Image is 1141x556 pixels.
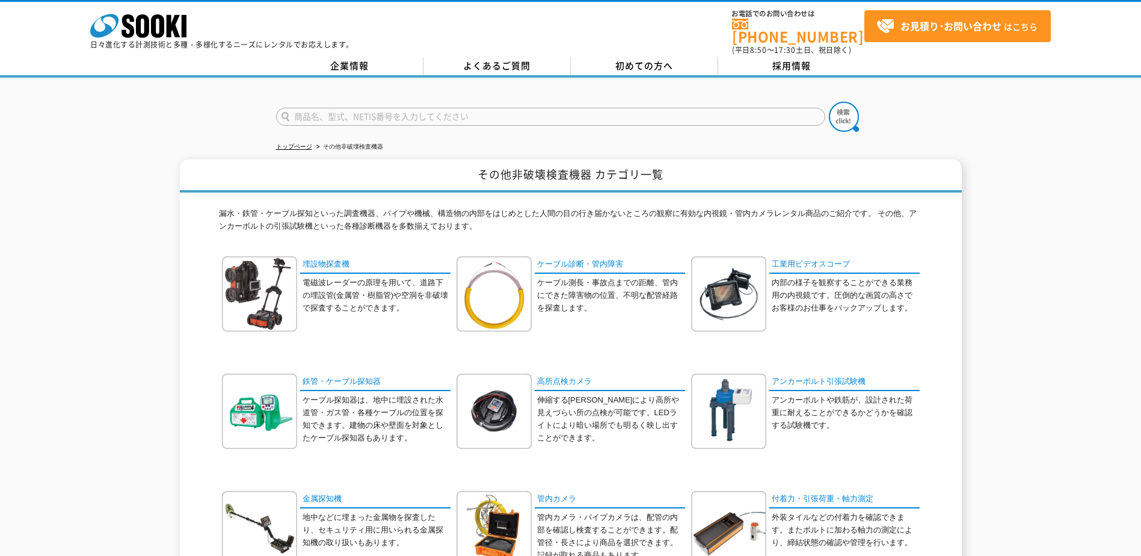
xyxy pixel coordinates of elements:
span: (平日 ～ 土日、祝日除く) [732,45,851,55]
a: [PHONE_NUMBER] [732,19,864,43]
p: 外装タイルなどの付着力を確認できます。またボルトに加わる軸力の測定により、締結状態の確認や管理を行います。 [772,511,920,549]
span: 17:30 [774,45,796,55]
a: 採用情報 [718,57,866,75]
span: はこちら [876,17,1038,36]
p: ケーブル測長・事故点までの距離、管内にできた障害物の位置、不明な配管経路を探査します。 [537,277,685,314]
p: 漏水・鉄管・ケーブル探知といった調査機器、パイプや機械、構造物の内部をはじめとした人間の目の行き届かないところの観察に有効な内視鏡・管内カメラレンタル商品のご紹介です。 その他、アンカーボルトの... [219,208,923,239]
a: 付着力・引張荷重・軸力測定 [769,491,920,508]
a: トップページ [276,143,312,150]
p: 伸縮する[PERSON_NAME]により高所や見えづらい所の点検が可能です。LEDライトにより暗い場所でも明るく映し出すことができます。 [537,394,685,444]
p: ケーブル探知器は、地中に埋設された水道管・ガス管・各種ケーブルの位置を探知できます。建物の床や壁面を対象としたケーブル探知器もあります。 [303,394,451,444]
a: 初めての方へ [571,57,718,75]
a: 管内カメラ [535,491,685,508]
li: その他非破壊検査機器 [314,141,383,153]
p: 日々進化する計測技術と多種・多様化するニーズにレンタルでお応えします。 [90,41,354,48]
a: 鉄管・ケーブル探知器 [300,374,451,391]
img: btn_search.png [829,102,859,132]
input: 商品名、型式、NETIS番号を入力してください [276,108,825,126]
img: 埋設物探査機 [222,256,297,332]
a: よくあるご質問 [423,57,571,75]
p: アンカーボルトや鉄筋が、設計された荷重に耐えることができるかどうかを確認する試験機です。 [772,394,920,431]
span: お電話でのお問い合わせは [732,10,864,17]
a: 埋設物探査機 [300,256,451,274]
a: 工業用ビデオスコープ [769,256,920,274]
p: 内部の様子を観察することができる業務用の内視鏡です。圧倒的な画質の高さでお客様のお仕事をバックアップします。 [772,277,920,314]
a: ケーブル診断・管内障害 [535,256,685,274]
h1: その他非破壊検査機器 カテゴリ一覧 [180,159,962,193]
span: 8:50 [750,45,767,55]
img: 工業用ビデオスコープ [691,256,766,332]
img: ケーブル診断・管内障害 [457,256,532,332]
img: アンカーボルト引張試験機 [691,374,766,449]
p: 地中などに埋まった金属物を探査したり、セキュリティ用に用いられる金属探知機の取り扱いもあります。 [303,511,451,549]
img: 高所点検カメラ [457,374,532,449]
span: 初めての方へ [615,59,673,72]
a: 高所点検カメラ [535,374,685,391]
strong: お見積り･お問い合わせ [900,19,1001,33]
a: 金属探知機 [300,491,451,508]
img: 鉄管・ケーブル探知器 [222,374,297,449]
a: お見積り･お問い合わせはこちら [864,10,1051,42]
a: アンカーボルト引張試験機 [769,374,920,391]
a: 企業情報 [276,57,423,75]
p: 電磁波レーダーの原理を用いて、道路下の埋設管(金属管・樹脂管)や空洞を非破壊で探査することができます。 [303,277,451,314]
